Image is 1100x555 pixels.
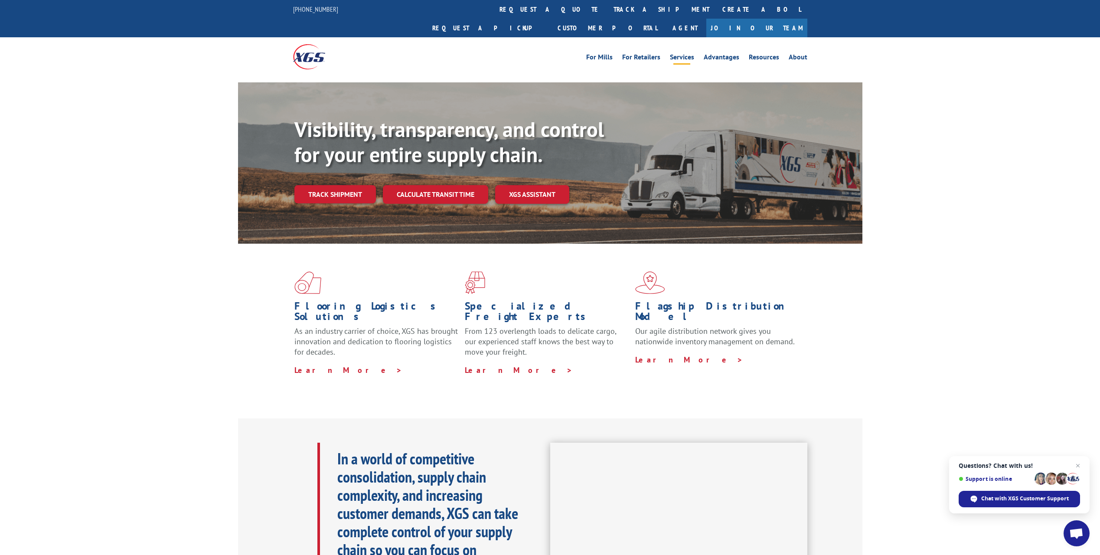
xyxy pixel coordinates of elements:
h1: Flagship Distribution Model [635,301,799,326]
img: xgs-icon-flagship-distribution-model-red [635,271,665,294]
span: Chat with XGS Customer Support [959,491,1080,507]
a: Advantages [704,54,739,63]
a: Services [670,54,694,63]
span: As an industry carrier of choice, XGS has brought innovation and dedication to flooring logistics... [294,326,458,357]
a: Open chat [1064,520,1090,546]
h1: Specialized Freight Experts [465,301,629,326]
b: Visibility, transparency, and control for your entire supply chain. [294,116,604,168]
a: Learn More > [465,365,573,375]
p: From 123 overlength loads to delicate cargo, our experienced staff knows the best way to move you... [465,326,629,365]
a: For Mills [586,54,613,63]
a: Learn More > [294,365,402,375]
a: About [789,54,807,63]
a: Request a pickup [426,19,551,37]
a: [PHONE_NUMBER] [293,5,338,13]
span: Chat with XGS Customer Support [981,495,1069,503]
span: Questions? Chat with us! [959,462,1080,469]
a: XGS ASSISTANT [495,185,569,204]
a: Resources [749,54,779,63]
a: Calculate transit time [383,185,488,204]
a: For Retailers [622,54,660,63]
a: Learn More > [635,355,743,365]
span: Support is online [959,476,1031,482]
span: Our agile distribution network gives you nationwide inventory management on demand. [635,326,795,346]
a: Join Our Team [706,19,807,37]
a: Customer Portal [551,19,664,37]
img: xgs-icon-focused-on-flooring-red [465,271,485,294]
img: xgs-icon-total-supply-chain-intelligence-red [294,271,321,294]
h1: Flooring Logistics Solutions [294,301,458,326]
a: Agent [664,19,706,37]
a: Track shipment [294,185,376,203]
